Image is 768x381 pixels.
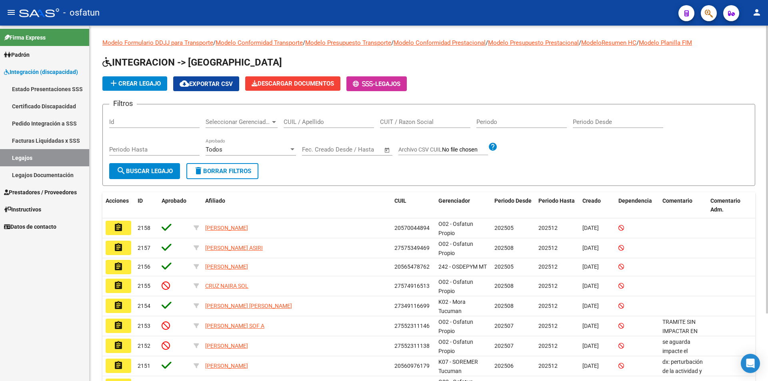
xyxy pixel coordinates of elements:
datatable-header-cell: Gerenciador [435,192,491,219]
mat-icon: delete [194,166,203,176]
span: 202512 [538,263,558,270]
span: Legajos [375,80,400,88]
span: K07 - SOREMER Tucuman [438,359,478,374]
span: 202508 [494,283,514,289]
mat-icon: assignment [114,262,123,271]
button: Crear Legajo [102,76,167,91]
mat-icon: cloud_download [180,79,189,88]
a: Modelo Planilla FIM [639,39,692,46]
mat-icon: assignment [114,361,123,370]
span: Todos [206,146,222,153]
span: [PERSON_NAME] [205,363,248,369]
span: Datos de contacto [4,222,56,231]
span: Descargar Documentos [252,80,334,87]
span: K02 - Mora Tucuman [438,299,466,314]
span: 2154 [138,303,150,309]
span: 2157 [138,245,150,251]
datatable-header-cell: Comentario Adm. [707,192,755,219]
h3: Filtros [109,98,137,109]
span: 2153 [138,323,150,329]
span: 202505 [494,225,514,231]
span: 2151 [138,363,150,369]
input: Archivo CSV CUIL [442,146,488,154]
datatable-header-cell: Creado [579,192,615,219]
mat-icon: help [488,142,498,152]
datatable-header-cell: Comentario [659,192,707,219]
span: [PERSON_NAME] [205,343,248,349]
span: 202507 [494,323,514,329]
mat-icon: search [116,166,126,176]
span: 2152 [138,343,150,349]
span: 202507 [494,343,514,349]
mat-icon: assignment [114,301,123,310]
span: CUIL [394,197,406,204]
span: Archivo CSV CUIL [398,146,442,153]
span: Periodo Hasta [538,197,575,204]
datatable-header-cell: Dependencia [615,192,659,219]
span: 20560976179 [394,363,430,369]
span: [DATE] [582,343,599,349]
datatable-header-cell: Periodo Hasta [535,192,579,219]
datatable-header-cell: Aprobado [158,192,190,219]
span: Comentario Adm. [710,197,740,213]
datatable-header-cell: CUIL [391,192,435,219]
a: Modelo Formulario DDJJ para Transporte [102,39,213,46]
span: [DATE] [582,363,599,369]
span: 27552311138 [394,343,430,349]
span: Dependencia [618,197,652,204]
span: 202506 [494,363,514,369]
mat-icon: assignment [114,223,123,232]
span: Comentario [662,197,692,204]
span: Creado [582,197,601,204]
input: End date [335,146,374,153]
span: ID [138,197,143,204]
button: Exportar CSV [173,76,239,91]
span: 202512 [538,363,558,369]
div: Open Intercom Messenger [741,354,760,373]
a: Modelo Conformidad Transporte [216,39,303,46]
span: Periodo Desde [494,197,532,204]
span: Padrón [4,50,30,59]
span: Gerenciador [438,197,470,204]
datatable-header-cell: Periodo Desde [491,192,535,219]
span: O02 - Osfatun Propio [438,241,473,256]
span: O02 - Osfatun Propio [438,279,473,294]
span: 27552311146 [394,323,430,329]
span: 2156 [138,263,150,270]
span: Acciones [106,197,129,204]
span: Crear Legajo [109,80,161,87]
span: [PERSON_NAME] ASIRI [205,245,263,251]
datatable-header-cell: ID [134,192,158,219]
span: Firma Express [4,33,46,42]
span: Instructivos [4,205,41,214]
span: 202508 [494,245,514,251]
datatable-header-cell: Acciones [102,192,134,219]
span: 202508 [494,303,514,309]
span: - osfatun [63,4,100,22]
span: CRUZ NAIRA SOL [205,283,248,289]
a: Modelo Conformidad Prestacional [394,39,486,46]
span: 202512 [538,245,558,251]
span: - [353,80,375,88]
span: 202512 [538,343,558,349]
span: Integración (discapacidad) [4,68,78,76]
span: Exportar CSV [180,80,233,88]
button: Open calendar [383,146,392,155]
span: 20565478762 [394,263,430,270]
span: [PERSON_NAME] [205,263,248,270]
mat-icon: assignment [114,243,123,252]
a: Modelo Presupuesto Prestacional [488,39,579,46]
button: Buscar Legajo [109,163,180,179]
button: Borrar Filtros [186,163,258,179]
button: -Legajos [346,76,407,91]
mat-icon: add [109,78,118,88]
a: ModeloResumen HC [581,39,636,46]
button: Descargar Documentos [245,76,340,91]
span: [PERSON_NAME] SOF A [205,323,264,329]
span: Afiliado [205,197,225,204]
span: 202512 [538,283,558,289]
a: Modelo Presupuesto Transporte [305,39,391,46]
span: 242 - OSDEPYM MT [438,263,487,270]
span: 27574916513 [394,283,430,289]
span: [DATE] [582,263,599,270]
